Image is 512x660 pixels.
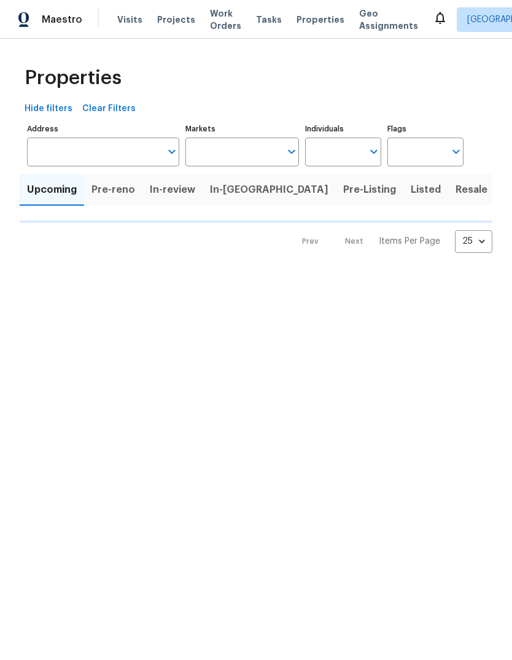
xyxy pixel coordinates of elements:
span: Pre-reno [91,181,135,198]
span: Pre-Listing [343,181,396,198]
span: Hide filters [25,101,72,117]
label: Address [27,125,179,133]
span: Geo Assignments [359,7,418,32]
button: Clear Filters [77,98,141,120]
span: Listed [411,181,441,198]
span: Work Orders [210,7,241,32]
button: Open [448,143,465,160]
span: Projects [157,14,195,26]
p: Items Per Page [379,235,440,247]
button: Hide filters [20,98,77,120]
button: Open [163,143,180,160]
label: Flags [387,125,464,133]
button: Open [283,143,300,160]
nav: Pagination Navigation [290,230,492,253]
span: Properties [25,72,122,84]
span: Upcoming [27,181,77,198]
span: Maestro [42,14,82,26]
label: Individuals [305,125,381,133]
span: Visits [117,14,142,26]
span: Properties [297,14,344,26]
button: Open [365,143,382,160]
span: Resale [456,181,487,198]
label: Markets [185,125,300,133]
div: 25 [455,225,492,257]
span: Clear Filters [82,101,136,117]
span: In-[GEOGRAPHIC_DATA] [210,181,328,198]
span: In-review [150,181,195,198]
span: Tasks [256,15,282,24]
